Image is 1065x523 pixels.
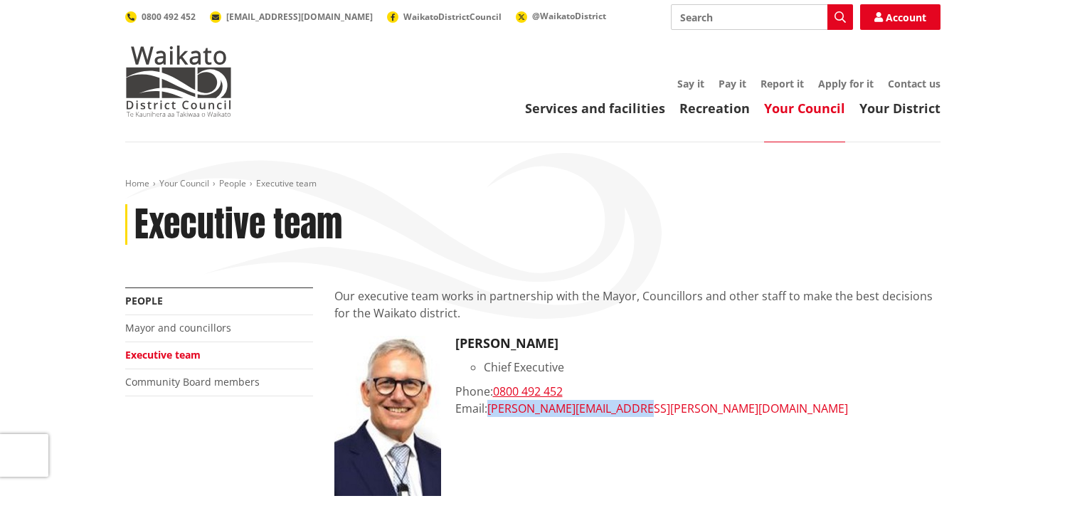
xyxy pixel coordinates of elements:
a: 0800 492 452 [493,384,563,399]
iframe: Messenger Launcher [1000,463,1051,514]
a: Say it [677,77,704,90]
span: Executive team [256,177,317,189]
nav: breadcrumb [125,178,941,190]
a: Report it [761,77,804,90]
h3: [PERSON_NAME] [455,336,941,352]
a: [EMAIL_ADDRESS][DOMAIN_NAME] [210,11,373,23]
a: Contact us [888,77,941,90]
img: Waikato District Council - Te Kaunihera aa Takiwaa o Waikato [125,46,232,117]
div: Phone: [455,383,941,400]
span: @WaikatoDistrict [532,10,606,22]
a: Pay it [719,77,746,90]
li: Chief Executive [484,359,941,376]
img: CE Craig Hobbs [334,336,441,496]
a: Account [860,4,941,30]
a: Executive team [125,348,201,361]
a: People [125,294,163,307]
a: Your Council [159,177,209,189]
h1: Executive team [134,204,342,245]
div: Email: [455,400,941,417]
a: Mayor and councillors [125,321,231,334]
a: Your Council [764,100,845,117]
a: Recreation [679,100,750,117]
a: WaikatoDistrictCouncil [387,11,502,23]
a: 0800 492 452 [125,11,196,23]
a: Your District [859,100,941,117]
a: Home [125,177,149,189]
input: Search input [671,4,853,30]
span: WaikatoDistrictCouncil [403,11,502,23]
a: @WaikatoDistrict [516,10,606,22]
span: [EMAIL_ADDRESS][DOMAIN_NAME] [226,11,373,23]
a: [PERSON_NAME][EMAIL_ADDRESS][PERSON_NAME][DOMAIN_NAME] [487,401,848,416]
a: Services and facilities [525,100,665,117]
a: Apply for it [818,77,874,90]
span: 0800 492 452 [142,11,196,23]
p: Our executive team works in partnership with the Mayor, Councillors and other staff to make the b... [334,287,941,322]
a: Community Board members [125,375,260,389]
a: People [219,177,246,189]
